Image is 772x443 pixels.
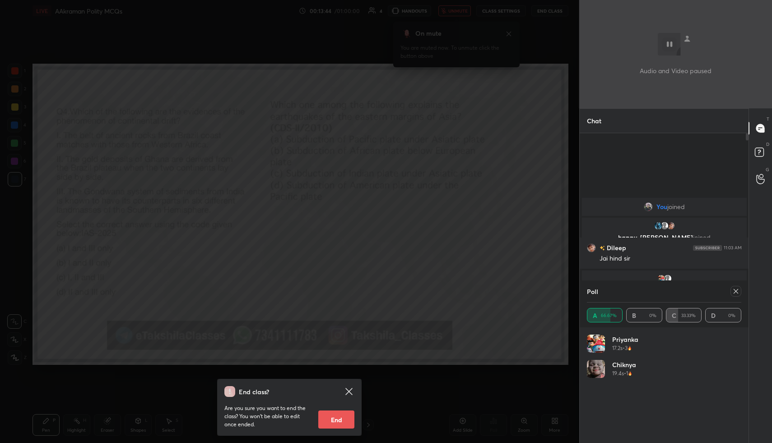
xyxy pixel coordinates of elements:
h6: Dileep [605,243,626,252]
h5: • [623,344,625,352]
img: default.png [660,221,669,230]
img: 44795b50d4164db89b472438699ebc3d.jpg [653,221,662,230]
span: You [656,203,667,210]
p: Are you sure you want to end the class? You won’t be able to edit once ended. [224,404,311,429]
img: 1a81d58f8d8d485a945a4f95490c7470.jpg [656,274,665,283]
h4: Priyanka [612,335,638,344]
h5: • [624,369,626,378]
img: 7f65f3db181646d9863749dcf959b23c.jpg [587,243,596,252]
img: streak-poll-icon.44701ccd.svg [628,371,632,376]
img: streak-poll-icon.44701ccd.svg [628,346,632,350]
h5: 17.2s [612,344,623,352]
h5: 1 [626,369,628,378]
p: T [767,116,769,122]
img: 7f65f3db181646d9863749dcf959b23c.jpg [666,221,675,230]
div: grid [580,196,749,374]
img: 1a81d58f8d8d485a945a4f95490c7470.jpg [587,335,605,353]
button: End [318,410,354,429]
img: no-rating-badge.077c3623.svg [600,246,605,251]
p: happy, [PERSON_NAME] [587,234,741,241]
h4: Poll [587,287,598,296]
p: Chat [580,109,609,133]
span: joined [693,233,711,242]
h4: End class? [239,387,269,396]
img: 2fdd300d0a60438a9566a832db643c4c.jpg [644,202,653,211]
div: 11:03 AM [724,245,742,251]
h4: chiknya [612,360,636,369]
p: D [766,141,769,148]
p: Audio and Video paused [640,66,712,75]
img: b8a25fe1361e4aa0a57042b066113995.jpg [587,360,605,378]
img: default.png [663,274,672,283]
img: 4P8fHbbgJtejmAAAAAElFTkSuQmCC [693,245,722,251]
h5: 3 [625,344,628,352]
div: Jai hind sir [600,254,742,263]
h5: 19.4s [612,369,624,378]
p: G [766,166,769,173]
span: joined [667,203,685,210]
div: grid [587,335,742,443]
